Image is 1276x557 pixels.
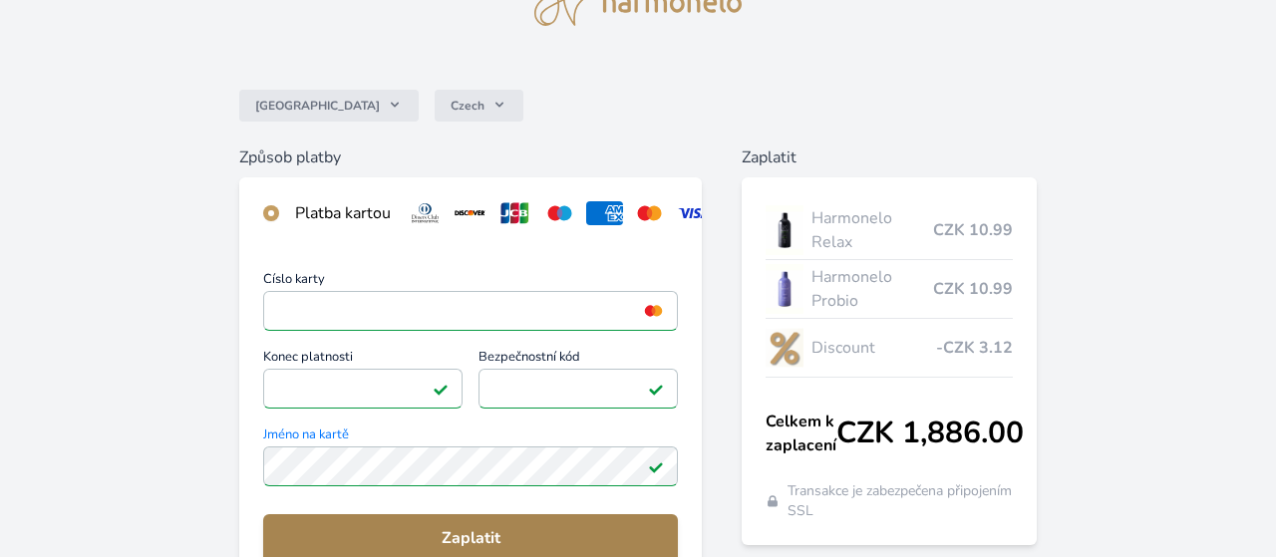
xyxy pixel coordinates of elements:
[407,201,444,225] img: diners.svg
[496,201,533,225] img: jcb.svg
[766,323,803,373] img: discount-lo.png
[586,201,623,225] img: amex.svg
[648,458,664,474] img: Platné pole
[811,265,933,313] span: Harmonelo Probio
[451,98,484,114] span: Czech
[836,416,1024,451] span: CZK 1,886.00
[295,201,391,225] div: Platba kartou
[279,526,662,550] span: Zaplatit
[766,205,803,255] img: CLEAN_RELAX_se_stinem_x-lo.jpg
[239,90,419,122] button: [GEOGRAPHIC_DATA]
[648,381,664,397] img: Platné pole
[263,446,678,486] input: Jméno na kartěPlatné pole
[936,336,1013,360] span: -CZK 3.12
[933,218,1013,242] span: CZK 10.99
[263,351,463,369] span: Konec platnosti
[272,297,669,325] iframe: Iframe pro číslo karty
[766,410,836,457] span: Celkem k zaplacení
[811,206,933,254] span: Harmonelo Relax
[811,336,936,360] span: Discount
[631,201,668,225] img: mc.svg
[640,302,667,320] img: mc
[263,273,678,291] span: Číslo karty
[263,428,678,446] span: Jméno na kartě
[255,98,380,114] span: [GEOGRAPHIC_DATA]
[452,201,488,225] img: discover.svg
[766,264,803,314] img: CLEAN_PROBIO_se_stinem_x-lo.jpg
[541,201,578,225] img: maestro.svg
[742,145,1037,169] h6: Zaplatit
[933,277,1013,301] span: CZK 10.99
[239,145,702,169] h6: Způsob platby
[788,481,1013,521] span: Transakce je zabezpečena připojením SSL
[435,90,523,122] button: Czech
[487,375,669,403] iframe: Iframe pro bezpečnostní kód
[433,381,449,397] img: Platné pole
[478,351,678,369] span: Bezpečnostní kód
[272,375,454,403] iframe: Iframe pro datum vypršení platnosti
[676,201,713,225] img: visa.svg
